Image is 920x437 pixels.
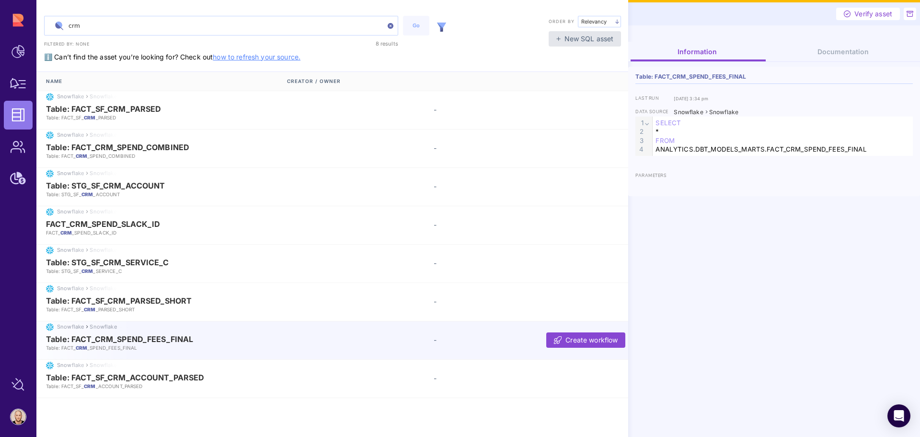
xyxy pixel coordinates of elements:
[653,145,913,154] div: ANALYTICS.DBT_MODELS_MARTS.FACT_CRM_SPEND_FEES_FINAL
[408,22,425,30] div: Go
[46,383,278,390] p: Table: FACT_SF_ _ACCOUNT_PARSED
[45,16,398,35] input: Search data assets
[635,95,674,102] label: last run
[46,373,205,382] span: Table: FACT_SF_CRM_ACCOUNT_PARSED
[635,127,645,136] div: 2
[635,74,746,80] span: Table: FACT_CRM_SPEND_FEES_FINAL
[434,373,579,383] div: -
[635,145,645,154] div: 4
[434,105,579,115] div: -
[84,307,95,312] em: CRM
[46,93,54,101] img: snowflake
[46,114,278,121] p: Table: FACT_SF_ _PARSED
[52,18,67,34] img: search
[887,404,910,427] div: Open Intercom Messenger
[46,72,287,91] div: Name
[635,109,674,116] label: data source
[213,53,300,61] a: how to refresh your source.
[60,230,72,236] em: CRM
[46,181,165,190] span: Table: STG_SF_CRM_ACCOUNT
[46,306,278,313] p: Table: FACT_SF_ _PARSED_SHORT
[655,137,675,144] span: FROM
[334,38,398,49] div: 8 results
[84,115,95,120] em: CRM
[644,118,650,128] span: Fold line
[46,170,54,177] img: snowflake
[81,268,93,274] em: CRM
[46,268,278,274] p: Table: STG_SF_ _SERVICE_C
[434,143,579,153] div: -
[709,108,738,117] div: Snowflake
[403,16,429,35] button: Go
[46,362,54,369] img: snowflake
[46,296,192,305] span: Table: FACT_SF_CRM_PARSED_SHORT
[854,9,892,19] span: Verify asset
[11,409,26,425] img: account-photo
[565,335,618,345] span: Create workflow
[635,173,674,179] label: parameters
[46,285,54,293] img: snowflake
[615,19,619,24] img: arrow
[44,38,300,61] span: ℹ️ Can’t find the asset you’re looking for? Check out
[635,118,645,128] div: 1
[46,191,278,198] p: Table: STG_SF_ _ACCOUNT
[46,143,189,152] span: Table: FACT_CRM_SPEND_COMBINED
[434,296,579,307] div: -
[674,95,708,102] div: [DATE] 3:34 pm
[434,181,579,191] div: -
[46,153,278,159] p: Table: FACT_ _SPEND_COMBINED
[434,258,579,268] div: -
[678,47,717,56] span: Information
[817,47,869,56] span: Documentation
[46,258,169,267] span: Table: STG_SF_CRM_SERVICE_C
[81,191,93,197] em: CRM
[434,335,579,345] div: -
[564,34,614,44] span: New SQL asset
[84,383,95,389] em: CRM
[46,323,54,331] img: snowflake
[46,220,160,228] span: FACT_CRM_SPEND_SLACK_ID
[46,208,54,216] img: snowflake
[46,131,54,139] img: snowflake
[46,335,193,343] span: Table: FACT_CRM_SPEND_FEES_FINAL
[549,18,574,25] label: Order by
[674,108,703,117] div: Snowflake
[46,229,278,236] p: FACT_ _SPEND_SLACK_ID
[46,105,161,113] span: Table: FACT_SF_CRM_PARSED
[287,72,432,91] div: Creator / Owner
[434,220,579,230] div: -
[46,344,278,351] p: Table: FACT_ _SPEND_FEES_FINAL
[655,119,681,127] span: SELECT
[46,247,54,254] img: snowflake
[635,136,645,145] div: 3
[76,153,87,159] em: CRM
[388,23,393,29] img: clear
[76,345,87,351] em: CRM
